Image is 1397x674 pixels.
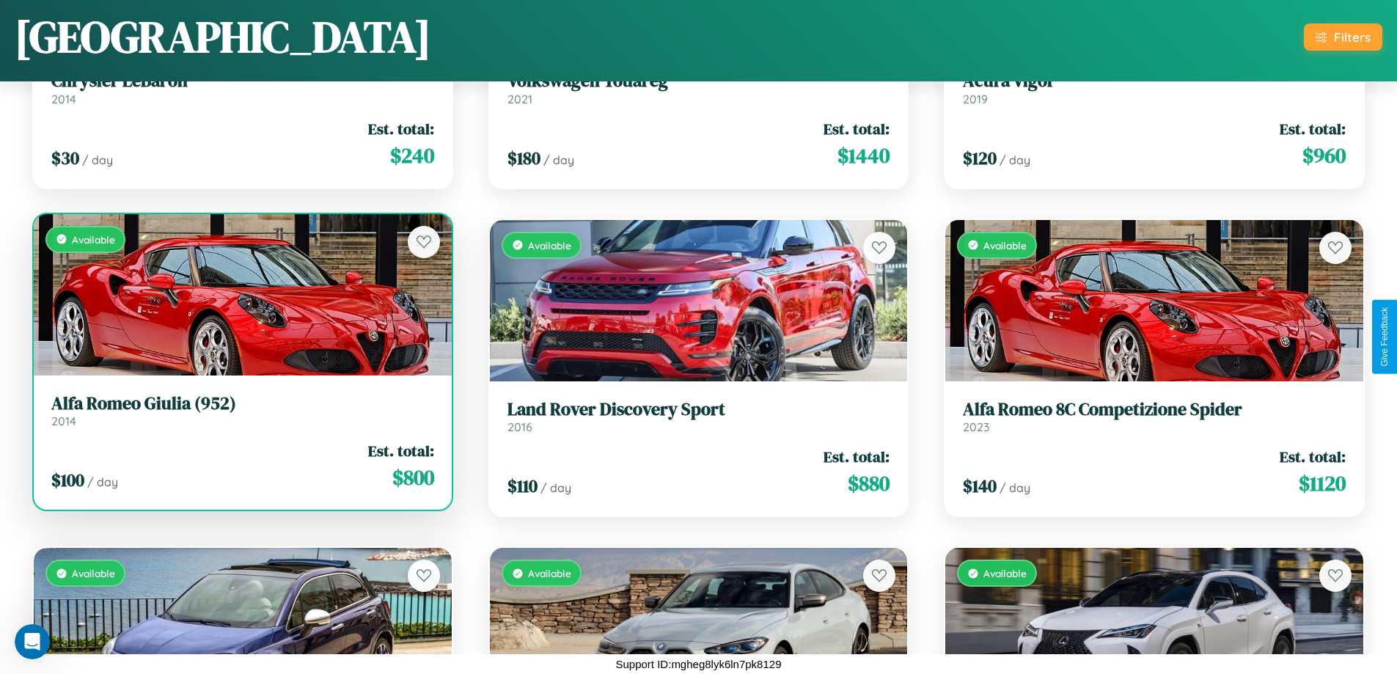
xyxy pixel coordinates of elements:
span: Available [72,567,115,579]
a: Volkswagen Touareg2021 [507,70,890,106]
span: $ 180 [507,146,540,170]
span: $ 1120 [1299,469,1346,498]
span: Available [528,239,571,252]
span: Available [72,233,115,246]
span: / day [543,153,574,167]
h3: Alfa Romeo 8C Competizione Spider [963,399,1346,420]
span: 2023 [963,420,989,434]
span: $ 960 [1302,141,1346,170]
span: $ 100 [51,468,84,492]
span: $ 120 [963,146,997,170]
span: / day [1000,153,1030,167]
span: $ 140 [963,474,997,498]
span: Available [983,567,1027,579]
span: Est. total: [824,446,890,467]
span: Est. total: [1280,118,1346,139]
span: 2021 [507,92,532,106]
a: Land Rover Discovery Sport2016 [507,399,890,435]
span: 2019 [963,92,988,106]
h3: Land Rover Discovery Sport [507,399,890,420]
div: Filters [1334,29,1371,45]
a: Chrysler LeBaron2014 [51,70,434,106]
span: 2014 [51,414,76,428]
div: Give Feedback [1379,307,1390,367]
a: Alfa Romeo 8C Competizione Spider2023 [963,399,1346,435]
h3: Alfa Romeo Giulia (952) [51,393,434,414]
span: Est. total: [824,118,890,139]
span: / day [1000,480,1030,495]
span: / day [87,475,118,489]
h3: Acura Vigor [963,70,1346,92]
span: Available [528,567,571,579]
a: Alfa Romeo Giulia (952)2014 [51,393,434,429]
p: Support ID: mgheg8lyk6ln7pk8129 [616,654,782,674]
span: $ 110 [507,474,538,498]
span: Available [983,239,1027,252]
span: $ 30 [51,146,79,170]
span: / day [540,480,571,495]
iframe: Intercom live chat [15,624,50,659]
span: $ 800 [392,463,434,492]
button: Filters [1304,23,1382,51]
span: 2016 [507,420,532,434]
span: Est. total: [1280,446,1346,467]
span: Est. total: [368,440,434,461]
h3: Chrysler LeBaron [51,70,434,92]
span: 2014 [51,92,76,106]
span: $ 1440 [837,141,890,170]
span: / day [82,153,113,167]
span: $ 240 [390,141,434,170]
h1: [GEOGRAPHIC_DATA] [15,7,431,67]
span: $ 880 [848,469,890,498]
span: Est. total: [368,118,434,139]
a: Acura Vigor2019 [963,70,1346,106]
h3: Volkswagen Touareg [507,70,890,92]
